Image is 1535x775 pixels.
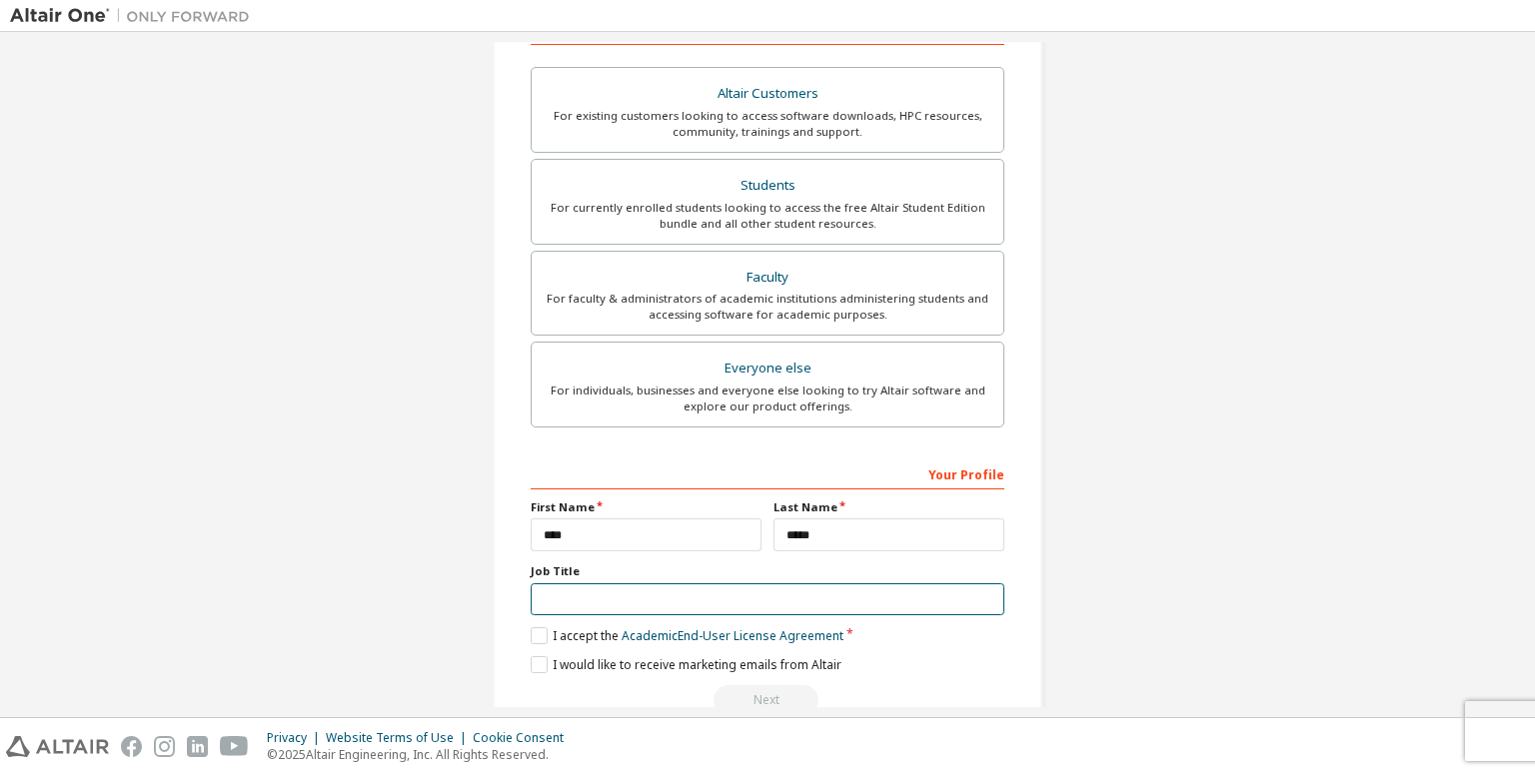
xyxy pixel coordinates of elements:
[121,736,142,757] img: facebook.svg
[154,736,175,757] img: instagram.svg
[544,200,991,232] div: For currently enrolled students looking to access the free Altair Student Edition bundle and all ...
[544,383,991,414] div: For individuals, businesses and everyone else looking to try Altair software and explore our prod...
[473,730,576,746] div: Cookie Consent
[187,736,208,757] img: linkedin.svg
[267,730,326,746] div: Privacy
[531,457,1004,489] div: Your Profile
[773,499,1004,515] label: Last Name
[10,6,260,26] img: Altair One
[531,627,843,644] label: I accept the
[544,80,991,108] div: Altair Customers
[544,291,991,323] div: For faculty & administrators of academic institutions administering students and accessing softwa...
[531,685,1004,715] div: Read and acccept EULA to continue
[531,656,841,673] label: I would like to receive marketing emails from Altair
[544,355,991,383] div: Everyone else
[267,746,576,763] p: © 2025 Altair Engineering, Inc. All Rights Reserved.
[326,730,473,746] div: Website Terms of Use
[531,563,1004,579] label: Job Title
[544,108,991,140] div: For existing customers looking to access software downloads, HPC resources, community, trainings ...
[544,264,991,292] div: Faculty
[531,499,762,515] label: First Name
[6,736,109,757] img: altair_logo.svg
[220,736,249,757] img: youtube.svg
[622,627,843,644] a: Academic End-User License Agreement
[544,172,991,200] div: Students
